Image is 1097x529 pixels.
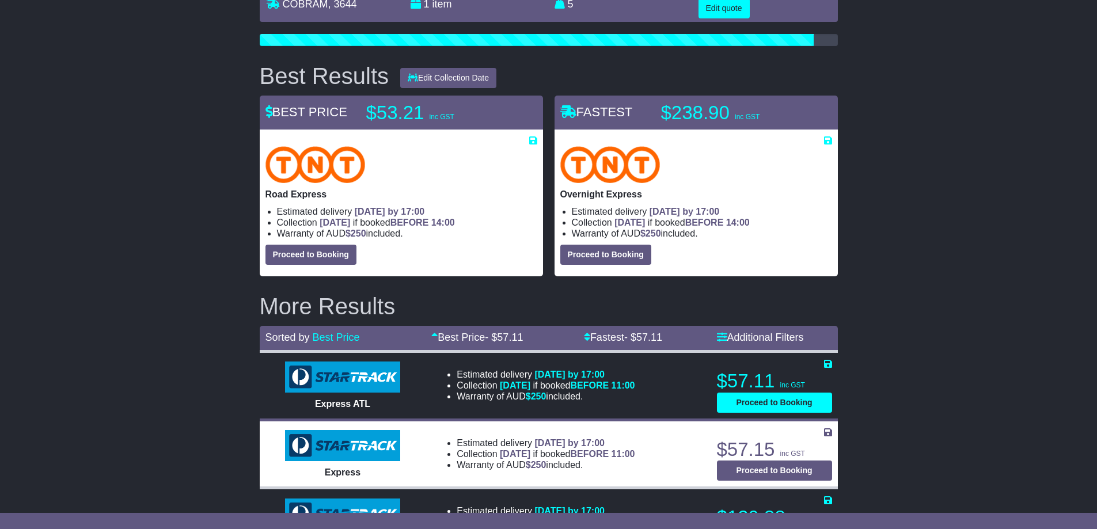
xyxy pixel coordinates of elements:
span: if booked [320,218,454,227]
span: 250 [531,391,546,401]
span: Express ATL [315,399,370,409]
span: - $ [485,332,523,343]
div: Best Results [254,63,395,89]
span: FASTEST [560,105,633,119]
p: Road Express [265,189,537,200]
p: Overnight Express [560,189,832,200]
img: TNT Domestic: Road Express [265,146,366,183]
li: Collection [277,217,537,228]
li: Estimated delivery [457,369,635,380]
span: [DATE] [500,380,530,390]
li: Estimated delivery [277,206,537,217]
a: Best Price [313,332,360,343]
li: Estimated delivery [457,437,635,448]
p: $238.90 [661,101,805,124]
span: [DATE] by 17:00 [534,438,605,448]
span: $ [640,229,661,238]
span: inc GST [780,381,805,389]
button: Edit Collection Date [400,68,496,88]
li: Estimated delivery [457,505,635,516]
h2: More Results [260,294,838,319]
span: inc GST [735,113,760,121]
button: Proceed to Booking [717,461,832,481]
a: Additional Filters [717,332,804,343]
span: [DATE] by 17:00 [650,207,720,216]
span: if booked [500,449,635,459]
span: [DATE] by 17:00 [534,370,605,379]
span: BEST PRICE [265,105,347,119]
span: BEFORE [685,218,724,227]
span: BEFORE [570,449,609,459]
span: 57.11 [636,332,662,343]
span: BEFORE [390,218,429,227]
span: [DATE] by 17:00 [534,506,605,516]
li: Collection [457,448,635,459]
li: Warranty of AUD included. [457,391,635,402]
span: 57.11 [497,332,523,343]
p: $129.88 [717,506,832,529]
span: Sorted by [265,332,310,343]
p: $53.21 [366,101,510,124]
span: inc GST [780,450,805,458]
li: Collection [457,380,635,391]
button: Proceed to Booking [560,245,651,265]
span: 250 [531,460,546,470]
img: StarTrack: Express [285,430,400,461]
span: $ [526,391,546,401]
p: $57.11 [717,370,832,393]
li: Estimated delivery [572,206,832,217]
button: Proceed to Booking [717,393,832,413]
img: TNT Domestic: Overnight Express [560,146,661,183]
span: [DATE] [500,449,530,459]
p: $57.15 [717,438,832,461]
a: Fastest- $57.11 [584,332,662,343]
span: if booked [614,218,749,227]
img: StarTrack: Express ATL [285,361,400,393]
span: 250 [646,229,661,238]
span: if booked [500,380,635,390]
span: 11:00 [612,449,635,459]
span: [DATE] [614,218,645,227]
span: - $ [624,332,662,343]
span: $ [526,460,546,470]
span: 14:00 [726,218,750,227]
span: inc GST [430,113,454,121]
span: [DATE] by 17:00 [355,207,425,216]
span: [DATE] [320,218,350,227]
li: Collection [572,217,832,228]
li: Warranty of AUD included. [457,459,635,470]
span: 14:00 [431,218,455,227]
li: Warranty of AUD included. [277,228,537,239]
span: 11:00 [612,380,635,390]
span: BEFORE [570,380,609,390]
button: Proceed to Booking [265,245,356,265]
span: $ [346,229,366,238]
li: Warranty of AUD included. [572,228,832,239]
span: Express [325,467,360,477]
span: 250 [351,229,366,238]
a: Best Price- $57.11 [431,332,523,343]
